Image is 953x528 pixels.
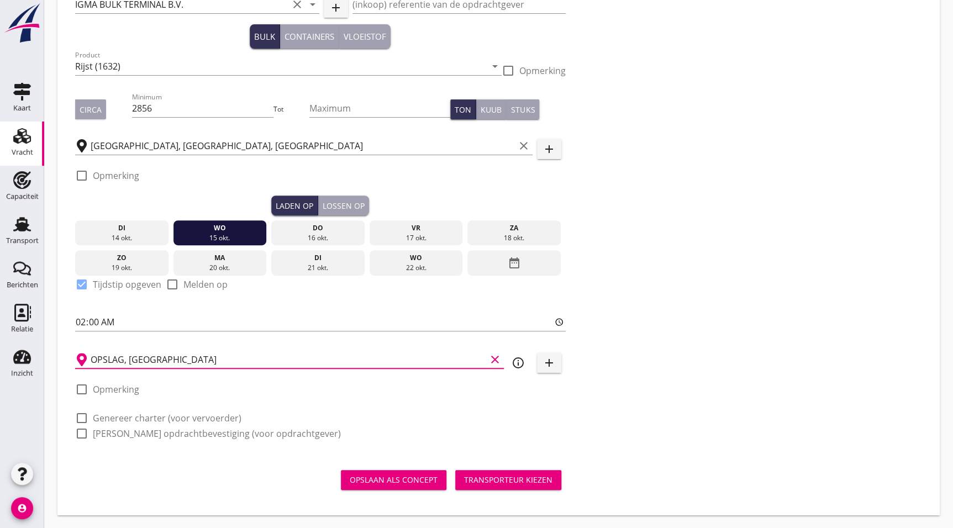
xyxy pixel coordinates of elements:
button: Opslaan als concept [341,470,446,490]
div: Vloeistof [344,30,386,43]
div: 22 okt. [372,263,460,273]
div: 17 okt. [372,233,460,243]
div: za [470,223,558,233]
div: Bulk [254,30,275,43]
div: 15 okt. [176,233,264,243]
input: Laadplaats [91,137,515,155]
div: Lossen op [323,200,365,212]
div: Berichten [7,281,38,288]
div: di [274,253,362,263]
label: Opmerking [93,384,139,395]
div: Kuub [481,104,502,115]
div: Tot [273,104,309,114]
div: Vracht [12,149,33,156]
img: logo-small.a267ee39.svg [2,3,42,44]
i: clear [517,139,530,152]
div: Relatie [11,325,33,332]
div: Containers [285,30,334,43]
div: di [78,223,166,233]
label: Opmerking [519,65,566,76]
button: Laden op [271,196,318,215]
div: Transporteur kiezen [464,474,552,485]
i: add [543,356,556,369]
div: Stuks [511,104,535,115]
div: vr [372,223,460,233]
button: Bulk [250,24,280,49]
button: Ton [450,99,476,119]
button: Transporteur kiezen [455,470,561,490]
i: clear [488,353,502,366]
button: Vloeistof [339,24,391,49]
input: Losplaats [91,351,486,368]
div: Circa [80,104,102,115]
div: zo [78,253,166,263]
div: 14 okt. [78,233,166,243]
div: Ton [455,104,471,115]
input: Maximum [309,99,450,117]
div: wo [372,253,460,263]
label: Tijdstip opgeven [93,279,161,290]
button: Circa [75,99,106,119]
div: Inzicht [11,369,33,377]
i: add [543,142,556,156]
button: Stuks [507,99,539,119]
div: Transport [6,237,39,244]
input: Product [75,57,486,75]
input: Minimum [132,99,273,117]
label: Opmerking [93,170,139,181]
i: date_range [507,253,520,273]
div: 20 okt. [176,263,264,273]
div: wo [176,223,264,233]
i: account_circle [11,497,33,519]
button: Lossen op [318,196,369,215]
div: Kaart [13,104,31,112]
button: Containers [280,24,339,49]
div: do [274,223,362,233]
div: 21 okt. [274,263,362,273]
div: 18 okt. [470,233,558,243]
div: Opslaan als concept [350,474,438,485]
div: 19 okt. [78,263,166,273]
i: add [329,1,343,14]
div: 16 okt. [274,233,362,243]
button: Kuub [476,99,507,119]
div: Laden op [276,200,313,212]
i: arrow_drop_down [488,60,502,73]
label: Melden op [183,279,228,290]
div: ma [176,253,264,263]
label: [PERSON_NAME] opdrachtbevestiging (voor opdrachtgever) [93,428,341,439]
div: Capaciteit [6,193,39,200]
i: info_outline [512,356,525,369]
label: Genereer charter (voor vervoerder) [93,413,241,424]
